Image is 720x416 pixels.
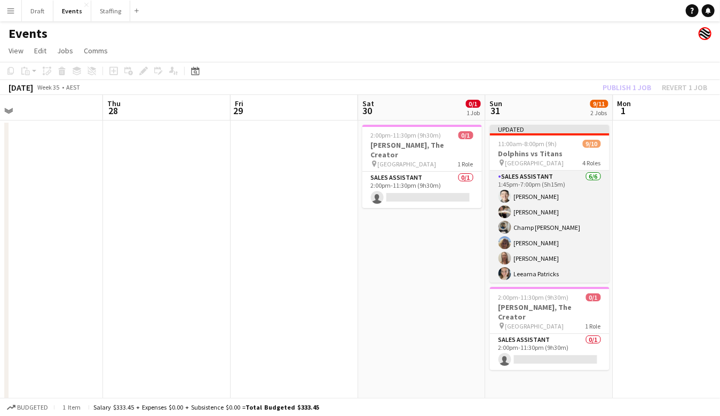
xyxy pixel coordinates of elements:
a: Edit [30,44,51,58]
span: 0/1 [586,293,601,301]
span: Mon [618,99,631,108]
a: View [4,44,28,58]
span: Sat [362,99,374,108]
span: Comms [84,46,108,55]
app-card-role: Sales Assistant6/61:45pm-7:00pm (5h15m)[PERSON_NAME][PERSON_NAME]Champ [PERSON_NAME][PERSON_NAME]... [490,171,610,284]
span: 2:00pm-11:30pm (9h30m) [371,131,441,139]
app-job-card: 2:00pm-11:30pm (9h30m)0/1[PERSON_NAME], The Creator [GEOGRAPHIC_DATA]1 RoleSales Assistant0/12:00... [490,287,610,370]
a: Jobs [53,44,77,58]
h3: [PERSON_NAME], The Creator [490,302,610,322]
h1: Events [9,26,48,42]
div: Updated [490,125,610,133]
span: 2:00pm-11:30pm (9h30m) [499,293,569,301]
div: Salary $333.45 + Expenses $0.00 + Subsistence $0.00 = [93,403,319,411]
span: 29 [233,105,243,117]
app-job-card: Updated11:00am-8:00pm (9h)9/10Dolphins vs Titans [GEOGRAPHIC_DATA]4 RolesOutlet Supervisor6A1/212... [490,125,610,283]
span: 1 [616,105,631,117]
span: [GEOGRAPHIC_DATA] [378,160,437,168]
span: 1 Role [586,322,601,330]
button: Staffing [91,1,130,21]
button: Budgeted [5,402,50,413]
app-card-role: Sales Assistant0/12:00pm-11:30pm (9h30m) [490,334,610,370]
span: 1 item [59,403,84,411]
h3: Dolphins vs Titans [490,149,610,158]
span: Thu [107,99,121,108]
span: 4 Roles [583,159,601,167]
div: [DATE] [9,82,33,93]
span: Budgeted [17,404,48,411]
div: AEST [66,83,80,91]
span: [GEOGRAPHIC_DATA] [505,159,564,167]
div: 2 Jobs [591,109,608,117]
span: Sun [490,99,503,108]
span: Total Budgeted $333.45 [246,403,319,411]
span: [GEOGRAPHIC_DATA] [505,322,564,330]
a: Comms [80,44,112,58]
span: View [9,46,23,55]
div: 1 Job [466,109,480,117]
span: 31 [488,105,503,117]
span: Edit [34,46,46,55]
app-job-card: 2:00pm-11:30pm (9h30m)0/1[PERSON_NAME], The Creator [GEOGRAPHIC_DATA]1 RoleSales Assistant0/12:00... [362,125,482,208]
button: Draft [22,1,53,21]
button: Events [53,1,91,21]
span: 1 Role [458,160,473,168]
span: 0/1 [466,100,481,108]
span: 28 [106,105,121,117]
span: Week 35 [35,83,62,91]
span: Fri [235,99,243,108]
span: 30 [361,105,374,117]
span: 9/10 [583,140,601,148]
app-card-role: Sales Assistant0/12:00pm-11:30pm (9h30m) [362,172,482,208]
span: Jobs [57,46,73,55]
span: 11:00am-8:00pm (9h) [499,140,557,148]
app-user-avatar: Event Merch [699,27,711,40]
h3: [PERSON_NAME], The Creator [362,140,482,159]
span: 9/11 [590,100,608,108]
span: 0/1 [458,131,473,139]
